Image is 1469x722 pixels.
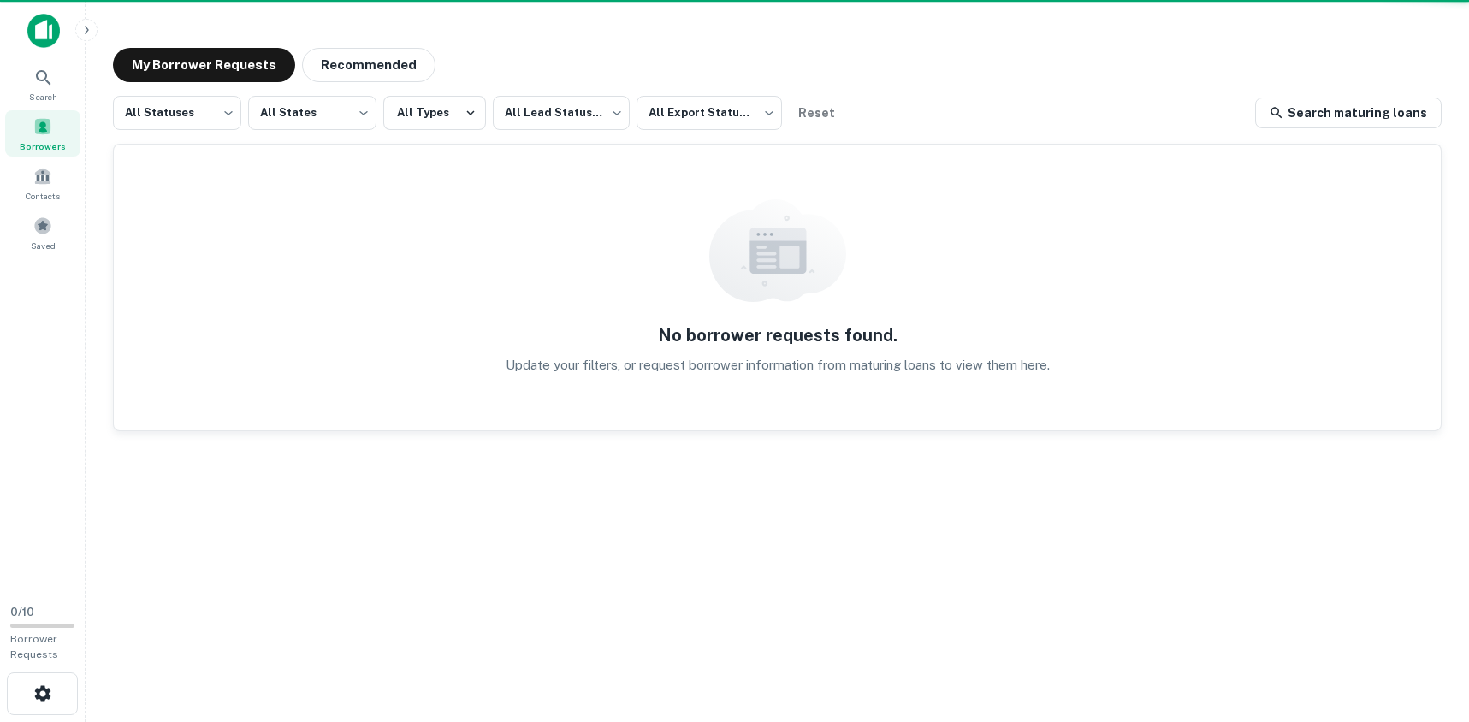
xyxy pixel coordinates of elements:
[637,91,782,135] div: All Export Statuses
[506,355,1050,376] p: Update your filters, or request borrower information from maturing loans to view them here.
[248,91,376,135] div: All States
[10,606,34,618] span: 0 / 10
[5,210,80,256] a: Saved
[27,14,60,48] img: capitalize-icon.png
[113,48,295,82] button: My Borrower Requests
[493,91,630,135] div: All Lead Statuses
[383,96,486,130] button: All Types
[5,160,80,206] a: Contacts
[31,239,56,252] span: Saved
[10,633,58,660] span: Borrower Requests
[5,61,80,107] a: Search
[789,96,844,130] button: Reset
[20,139,66,153] span: Borrowers
[29,90,57,104] span: Search
[302,48,435,82] button: Recommended
[658,323,897,348] h5: No borrower requests found.
[709,199,846,302] img: empty content
[1255,98,1442,128] a: Search maturing loans
[26,189,60,203] span: Contacts
[5,110,80,157] a: Borrowers
[113,91,241,135] div: All Statuses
